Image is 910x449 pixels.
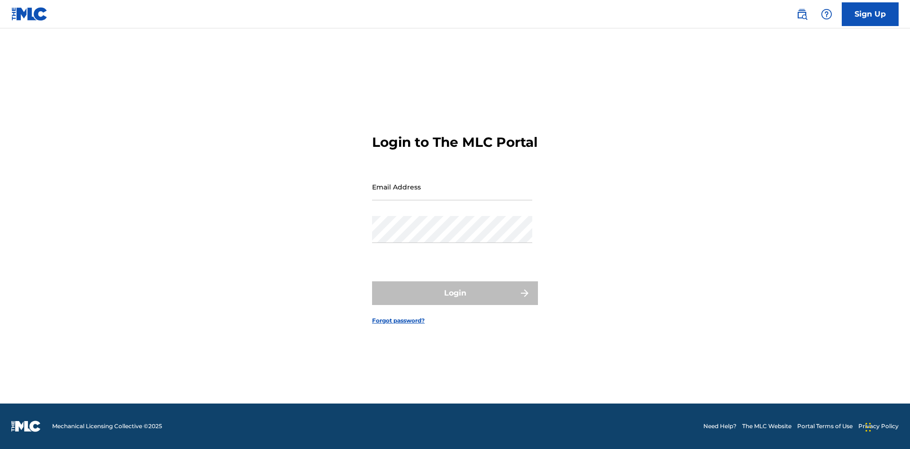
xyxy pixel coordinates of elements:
iframe: Chat Widget [863,404,910,449]
a: Need Help? [703,422,737,431]
div: Help [817,5,836,24]
span: Mechanical Licensing Collective © 2025 [52,422,162,431]
a: Privacy Policy [858,422,899,431]
a: Portal Terms of Use [797,422,853,431]
img: search [796,9,808,20]
h3: Login to The MLC Portal [372,134,537,151]
a: Forgot password? [372,316,425,325]
img: logo [11,421,41,432]
img: help [821,9,832,20]
div: Drag [865,413,871,441]
a: Public Search [792,5,811,24]
a: The MLC Website [742,422,792,431]
a: Sign Up [842,2,899,26]
img: MLC Logo [11,7,48,21]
